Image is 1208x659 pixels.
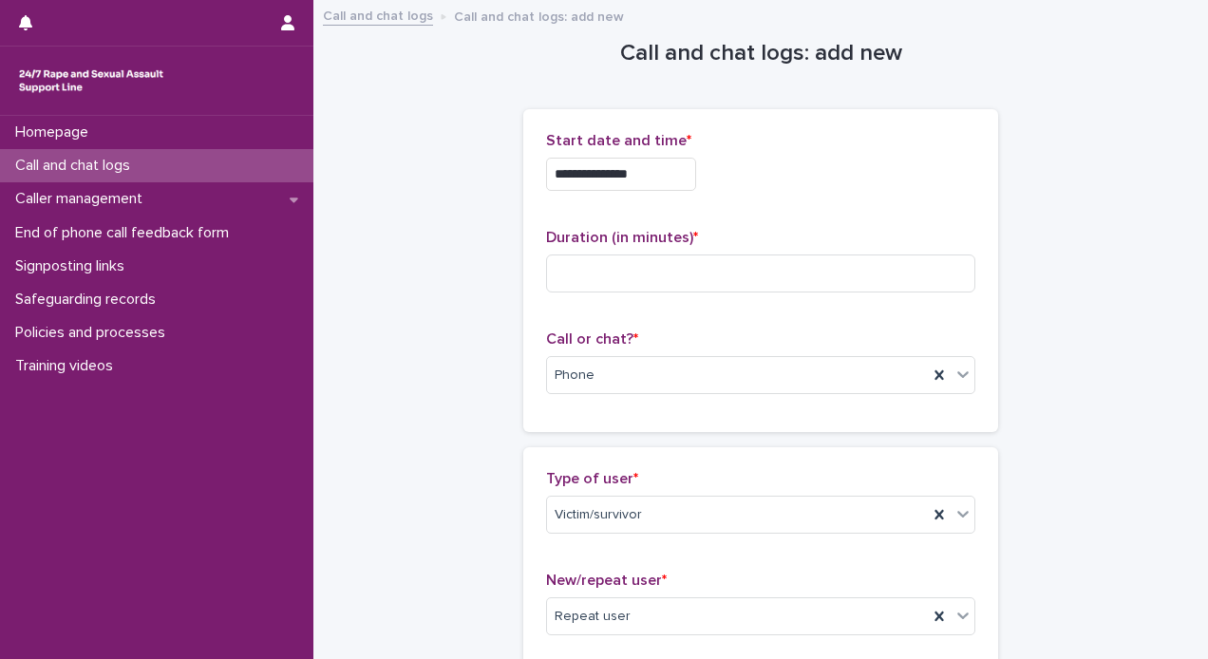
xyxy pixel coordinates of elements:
[546,133,691,148] span: Start date and time
[8,123,104,141] p: Homepage
[8,257,140,275] p: Signposting links
[555,505,642,525] span: Victim/survivor
[546,230,698,245] span: Duration (in minutes)
[555,607,631,627] span: Repeat user
[555,366,595,386] span: Phone
[8,324,180,342] p: Policies and processes
[8,291,171,309] p: Safeguarding records
[8,224,244,242] p: End of phone call feedback form
[546,471,638,486] span: Type of user
[8,357,128,375] p: Training videos
[323,4,433,26] a: Call and chat logs
[8,157,145,175] p: Call and chat logs
[8,190,158,208] p: Caller management
[15,62,167,100] img: rhQMoQhaT3yELyF149Cw
[523,40,998,67] h1: Call and chat logs: add new
[546,331,638,347] span: Call or chat?
[454,5,624,26] p: Call and chat logs: add new
[546,573,667,588] span: New/repeat user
